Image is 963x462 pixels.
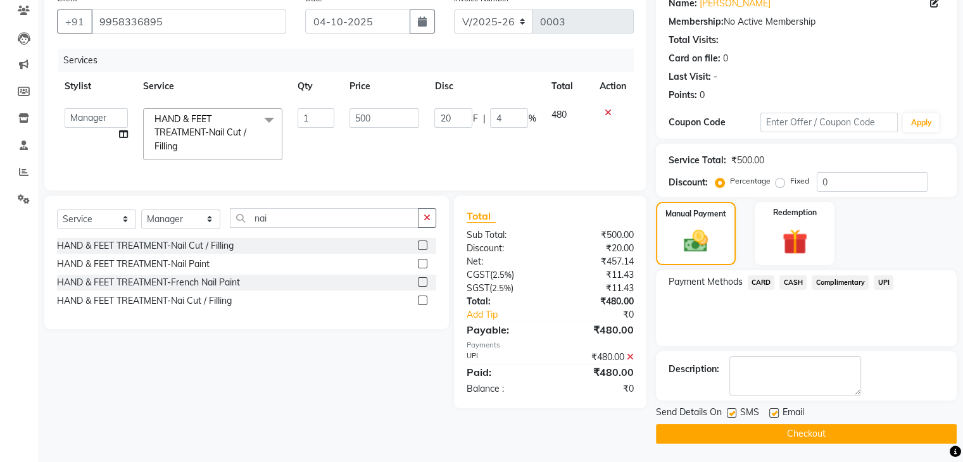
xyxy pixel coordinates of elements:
div: ₹480.00 [550,351,643,364]
div: Net: [457,255,550,268]
div: ( ) [457,268,550,282]
a: Add Tip [457,308,565,322]
img: _gift.svg [774,226,815,258]
div: Payments [467,340,634,351]
th: Total [543,72,591,101]
span: SGST [467,282,489,294]
span: 2.5% [493,270,512,280]
div: ₹11.43 [550,282,643,295]
img: _cash.svg [676,227,715,255]
div: Last Visit: [669,70,711,84]
th: Stylist [57,72,135,101]
span: HAND & FEET TREATMENT-Nail Cut / Filling [154,113,246,152]
span: Total [467,209,496,223]
span: F [472,112,477,125]
div: - [714,70,717,84]
input: Search by Name/Mobile/Email/Code [91,9,286,34]
div: ₹457.14 [550,255,643,268]
div: Total: [457,295,550,308]
th: Price [342,72,427,101]
div: ₹480.00 [550,322,643,337]
div: Card on file: [669,52,721,65]
div: Paid: [457,365,550,380]
input: Search or Scan [230,208,419,228]
span: Send Details On [656,406,722,421]
span: 480 [551,109,566,120]
div: Payable: [457,322,550,337]
div: Description: [669,363,719,376]
div: Discount: [669,176,708,189]
input: Enter Offer / Coupon Code [760,113,898,132]
div: ₹500.00 [550,228,643,242]
div: 0 [723,52,728,65]
label: Fixed [790,175,809,187]
div: ₹0 [565,308,643,322]
span: CGST [467,269,490,280]
div: Balance : [457,382,550,396]
div: Points: [669,89,697,102]
div: 0 [700,89,705,102]
span: SMS [740,406,759,421]
div: ₹0 [550,382,643,396]
span: % [528,112,536,125]
span: | [482,112,485,125]
div: HAND & FEET TREATMENT-French Nail Paint [57,276,240,289]
span: Payment Methods [669,275,743,289]
label: Percentage [730,175,771,187]
button: +91 [57,9,92,34]
div: UPI [457,351,550,364]
div: Sub Total: [457,228,550,242]
div: Membership: [669,15,724,28]
div: Services [58,49,643,72]
button: Apply [903,113,939,132]
div: ₹20.00 [550,242,643,255]
div: HAND & FEET TREATMENT-Nail Cut / Filling [57,239,234,253]
button: Checkout [656,424,957,444]
div: Coupon Code [669,116,760,129]
div: ₹500.00 [731,154,764,167]
span: CASH [779,275,807,290]
span: 2.5% [492,283,511,293]
div: Discount: [457,242,550,255]
th: Action [592,72,634,101]
div: HAND & FEET TREATMENT-Nai Cut / Filling [57,294,232,308]
div: HAND & FEET TREATMENT-Nail Paint [57,258,210,271]
div: ₹480.00 [550,365,643,380]
span: Complimentary [812,275,869,290]
a: x [177,140,183,152]
span: UPI [874,275,893,290]
div: Total Visits: [669,34,719,47]
span: CARD [748,275,775,290]
th: Qty [290,72,342,101]
div: No Active Membership [669,15,944,28]
label: Redemption [773,207,817,218]
div: ( ) [457,282,550,295]
div: Service Total: [669,154,726,167]
label: Manual Payment [665,208,726,220]
div: ₹480.00 [550,295,643,308]
th: Disc [427,72,543,101]
span: Email [783,406,804,421]
th: Service [135,72,290,101]
div: ₹11.43 [550,268,643,282]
